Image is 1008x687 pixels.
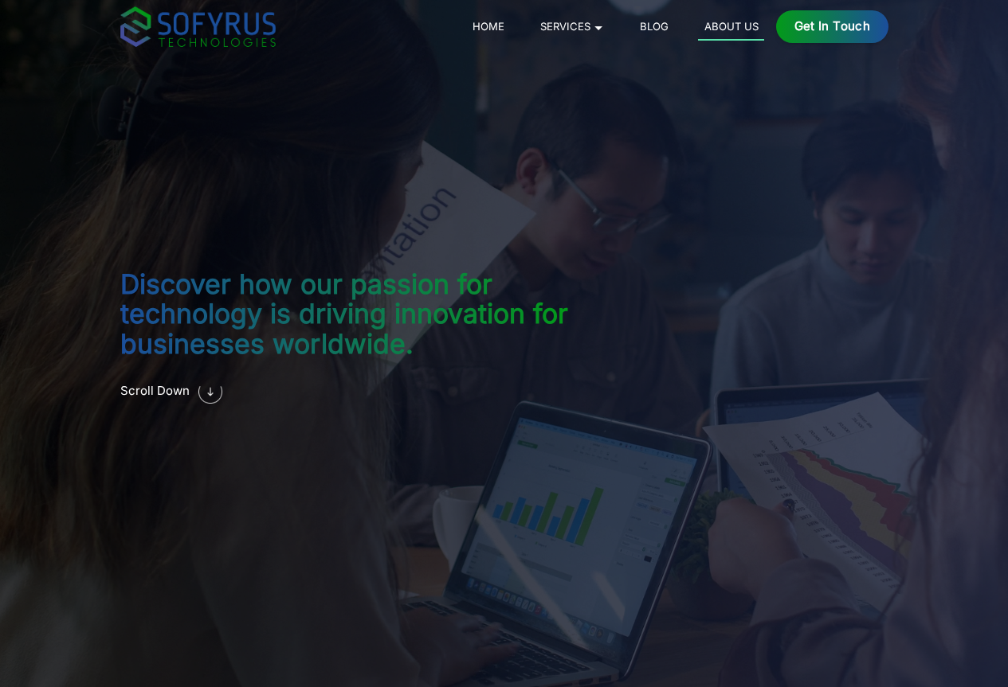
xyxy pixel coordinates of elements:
a: Scroll Down [120,365,568,419]
a: Blog [633,17,674,36]
a: About Us [698,17,764,41]
a: Home [466,17,510,36]
img: software outsourcing company [198,380,222,404]
a: Services 🞃 [534,17,610,36]
a: Get in Touch [776,10,888,43]
img: sofyrus [120,6,276,47]
h2: Discover how our passion for technology is driving innovation for businesses worldwide. [120,269,568,359]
